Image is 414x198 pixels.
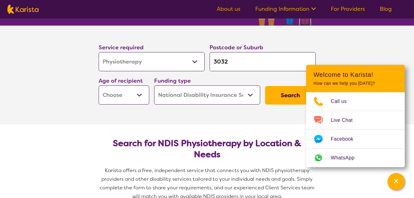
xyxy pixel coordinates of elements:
[210,44,263,51] label: Postcode or Suburb
[217,5,240,13] a: About us
[314,71,397,78] h2: Welcome to Karista!
[99,44,144,51] label: Service required
[331,153,362,163] span: WhatsApp
[331,134,361,144] span: Facebook
[255,5,316,13] a: Funding Information
[104,138,311,160] h2: Search for NDIS Physiotherapy by Location & Needs
[306,65,405,167] div: Channel Menu
[380,5,392,13] a: Blog
[331,116,360,125] span: Live Chat
[306,149,405,167] a: Web link opens in a new tab.
[210,52,316,71] input: Type
[331,97,354,106] span: Call us
[331,5,365,13] a: For Providers
[7,5,39,14] img: Karista logo
[387,173,405,190] button: Channel Menu
[265,86,316,105] button: Search
[314,81,397,86] p: How can we help you [DATE]?
[306,92,405,167] ul: Choose channel
[99,77,143,85] label: Age of recipient
[154,77,191,85] label: Funding type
